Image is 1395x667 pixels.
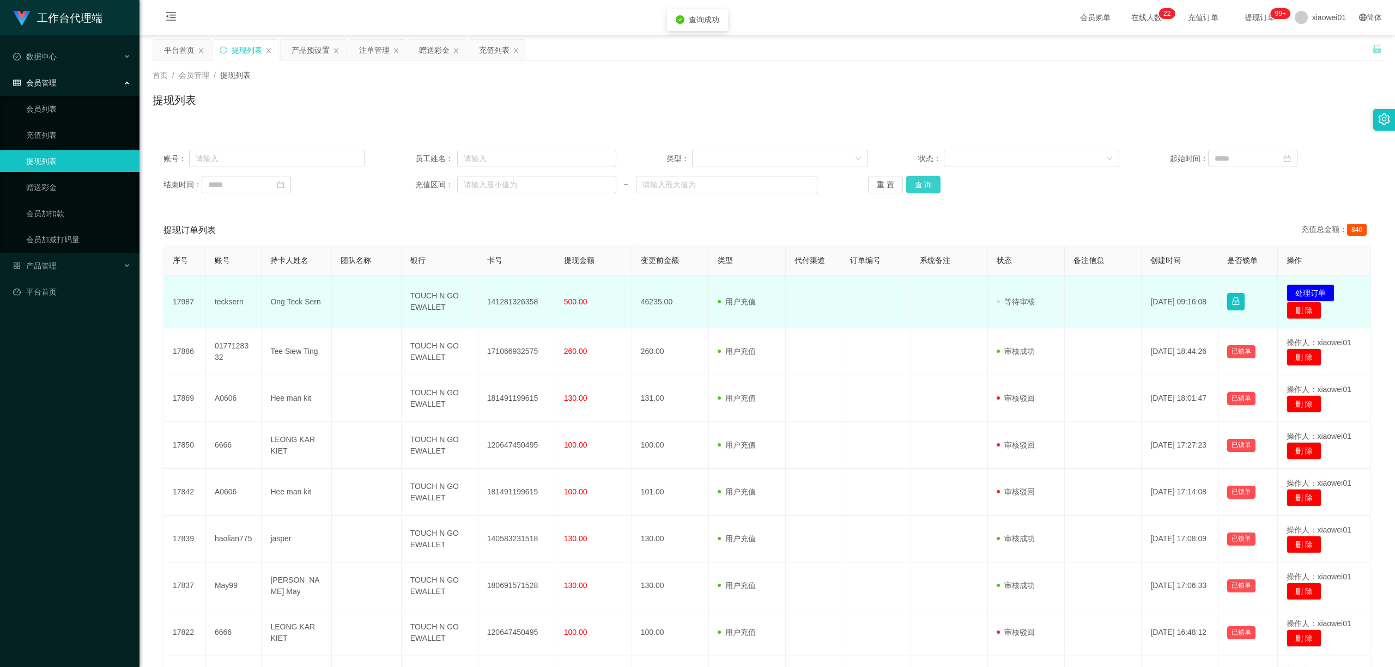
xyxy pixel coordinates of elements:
span: ~ [616,179,636,191]
td: 46235.00 [632,276,709,328]
td: 181491199615 [478,375,555,422]
div: 注单管理 [359,40,390,60]
i: 图标: appstore-o [13,262,21,270]
td: 17987 [164,276,206,328]
td: [DATE] 18:44:26 [1142,328,1218,375]
a: 充值列表 [26,124,131,146]
p: 2 [1163,8,1167,19]
span: 银行 [410,256,426,265]
td: [DATE] 17:08:09 [1142,516,1218,562]
button: 已锁单 [1227,345,1255,358]
span: 产品管理 [13,261,57,270]
span: 序号 [173,256,188,265]
td: 100.00 [632,609,709,656]
td: Hee man kit [262,375,331,422]
i: 图标: calendar [277,181,284,188]
td: A0606 [206,375,262,422]
i: 图标: close [265,47,272,54]
button: 处理订单 [1287,284,1335,302]
span: 状态： [918,153,944,164]
i: 图标: check-circle-o [13,53,21,60]
span: 提现金额 [564,256,595,265]
span: 用户充值 [718,487,756,496]
span: 130.00 [564,534,587,543]
button: 重 置 [868,176,903,193]
td: 17886 [164,328,206,375]
td: 0177128332 [206,328,262,375]
td: 100.00 [632,422,709,469]
span: 员工姓名： [415,153,458,164]
td: TOUCH N GO EWALLET [402,562,478,609]
td: 131.00 [632,375,709,422]
span: 提现订单 [1239,14,1281,21]
td: May99 [206,562,262,609]
a: 赠送彩金 [26,176,131,198]
td: 181491199615 [478,469,555,516]
td: Tee Siew Ting [262,328,331,375]
td: tecksern [206,276,262,328]
i: 图标: sync [220,46,227,54]
a: 提现列表 [26,150,131,172]
a: 会员列表 [26,98,131,120]
span: 审核成功 [997,581,1035,590]
span: 用户充值 [718,534,756,543]
td: TOUCH N GO EWALLET [402,609,478,656]
i: 图标: calendar [1283,155,1291,162]
button: 已锁单 [1227,579,1255,592]
td: 6666 [206,609,262,656]
span: 操作人：xiaowei01 [1287,385,1351,394]
span: 操作人：xiaowei01 [1287,479,1351,487]
i: 图标: down [1106,155,1113,163]
span: 卡号 [487,256,502,265]
span: 100.00 [564,440,587,449]
span: 备注信息 [1073,256,1104,265]
span: 团队名称 [341,256,371,265]
td: 180691571528 [478,562,555,609]
td: [DATE] 16:48:12 [1142,609,1218,656]
span: 操作人：xiaowei01 [1287,338,1351,347]
span: 用户充值 [718,347,756,356]
td: 120647450495 [478,422,555,469]
span: 840 [1347,224,1367,236]
td: 120647450495 [478,609,555,656]
td: [PERSON_NAME] May [262,562,331,609]
span: 起始时间： [1170,153,1208,164]
span: 变更前金额 [641,256,679,265]
span: 操作人：xiaowei01 [1287,432,1351,440]
i: 图标: menu-fold [153,1,190,35]
span: 操作人：xiaowei01 [1287,525,1351,534]
td: 17839 [164,516,206,562]
button: 图标: lock [1227,293,1245,310]
a: 会员加减打码量 [26,229,131,250]
span: 100.00 [564,487,587,496]
td: 17822 [164,609,206,656]
span: 260.00 [564,347,587,356]
td: [DATE] 17:06:33 [1142,562,1218,609]
button: 删 除 [1287,629,1321,647]
button: 已锁单 [1227,626,1255,639]
i: 图标: close [453,47,459,54]
input: 请输入最小值为 [457,176,616,193]
i: 图标: global [1359,14,1367,21]
span: 代付渠道 [794,256,825,265]
div: 平台首页 [164,40,195,60]
span: 操作人：xiaowei01 [1287,619,1351,628]
div: 充值列表 [479,40,510,60]
i: 图标: setting [1378,113,1390,125]
td: 260.00 [632,328,709,375]
span: 用户充值 [718,297,756,306]
td: 17850 [164,422,206,469]
i: 图标: close [198,47,204,54]
td: [DATE] 18:01:47 [1142,375,1218,422]
i: 图标: unlock [1372,44,1382,54]
span: 查询成功 [689,15,719,24]
button: 已锁单 [1227,392,1255,405]
p: 2 [1167,8,1171,19]
span: 等待审核 [997,297,1035,306]
span: 审核驳回 [997,440,1035,449]
div: 提现列表 [232,40,262,60]
span: 类型： [666,153,692,164]
input: 请输入 [189,150,365,167]
td: 17837 [164,562,206,609]
button: 查 询 [906,176,941,193]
